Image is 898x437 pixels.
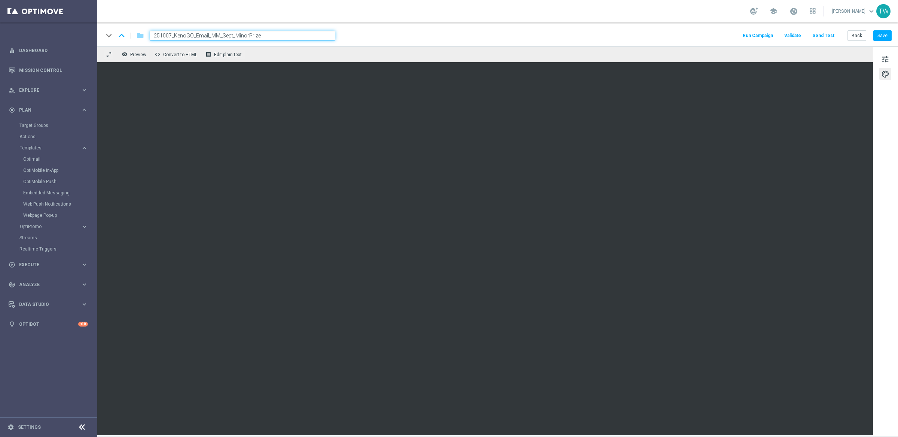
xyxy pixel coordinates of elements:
[742,31,774,41] button: Run Campaign
[150,31,335,40] input: Enter a unique template name
[23,167,78,173] a: OptiMobile In-App
[78,322,88,327] div: +10
[8,67,88,73] button: Mission Control
[81,145,88,152] i: keyboard_arrow_right
[19,232,97,243] div: Streams
[8,301,88,307] button: Data Studio keyboard_arrow_right
[120,49,150,59] button: remove_red_eye Preview
[9,40,88,60] div: Dashboard
[23,179,78,185] a: OptiMobile Push
[20,224,73,229] span: OptiPromo
[23,210,97,221] div: Webpage Pop-up
[23,190,78,196] a: Embedded Messaging
[116,30,127,41] i: keyboard_arrow_up
[9,301,81,308] div: Data Studio
[9,314,88,334] div: Optibot
[847,30,866,41] button: Back
[204,49,245,59] button: receipt Edit plain text
[81,301,88,308] i: keyboard_arrow_right
[8,107,88,113] button: gps_fixed Plan keyboard_arrow_right
[8,48,88,54] div: equalizer Dashboard
[879,53,891,65] button: tune
[19,134,78,140] a: Actions
[23,154,97,165] div: Optimail
[23,198,97,210] div: Web Push Notifications
[81,223,88,230] i: keyboard_arrow_right
[831,6,876,17] a: [PERSON_NAME]keyboard_arrow_down
[8,282,88,288] button: track_changes Analyze keyboard_arrow_right
[9,107,81,113] div: Plan
[153,49,201,59] button: code Convert to HTML
[7,424,14,431] i: settings
[19,262,81,267] span: Execute
[867,7,876,15] span: keyboard_arrow_down
[23,201,78,207] a: Web Push Notifications
[876,4,891,18] div: TW
[19,60,88,80] a: Mission Control
[19,122,78,128] a: Target Groups
[137,31,144,40] i: folder
[20,146,81,150] div: Templates
[879,68,891,80] button: palette
[19,224,88,230] button: OptiPromo keyboard_arrow_right
[19,282,81,287] span: Analyze
[19,108,81,112] span: Plan
[9,281,15,288] i: track_changes
[23,165,97,176] div: OptiMobile In-App
[20,224,81,229] div: OptiPromo
[163,52,197,57] span: Convert to HTML
[155,51,161,57] span: code
[9,261,15,268] i: play_circle_outline
[23,212,78,218] a: Webpage Pop-up
[81,106,88,113] i: keyboard_arrow_right
[19,131,97,142] div: Actions
[19,40,88,60] a: Dashboard
[881,69,889,79] span: palette
[205,51,211,57] i: receipt
[19,88,81,92] span: Explore
[811,31,836,41] button: Send Test
[9,87,81,94] div: Explore
[9,321,15,328] i: lightbulb
[9,261,81,268] div: Execute
[81,87,88,94] i: keyboard_arrow_right
[9,107,15,113] i: gps_fixed
[9,87,15,94] i: person_search
[130,52,146,57] span: Preview
[19,120,97,131] div: Target Groups
[19,235,78,241] a: Streams
[23,156,78,162] a: Optimail
[8,321,88,327] button: lightbulb Optibot +10
[873,30,892,41] button: Save
[8,262,88,268] button: play_circle_outline Execute keyboard_arrow_right
[784,33,801,38] span: Validate
[214,52,242,57] span: Edit plain text
[19,246,78,252] a: Realtime Triggers
[9,47,15,54] i: equalizer
[23,187,97,198] div: Embedded Messaging
[8,87,88,93] button: person_search Explore keyboard_arrow_right
[9,281,81,288] div: Analyze
[136,30,145,42] button: folder
[81,281,88,288] i: keyboard_arrow_right
[18,425,41,430] a: Settings
[19,221,97,232] div: OptiPromo
[20,146,73,150] span: Templates
[19,145,88,151] button: Templates keyboard_arrow_right
[769,7,778,15] span: school
[783,31,802,41] button: Validate
[881,54,889,64] span: tune
[81,261,88,268] i: keyboard_arrow_right
[23,176,97,187] div: OptiMobile Push
[19,314,78,334] a: Optibot
[19,243,97,255] div: Realtime Triggers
